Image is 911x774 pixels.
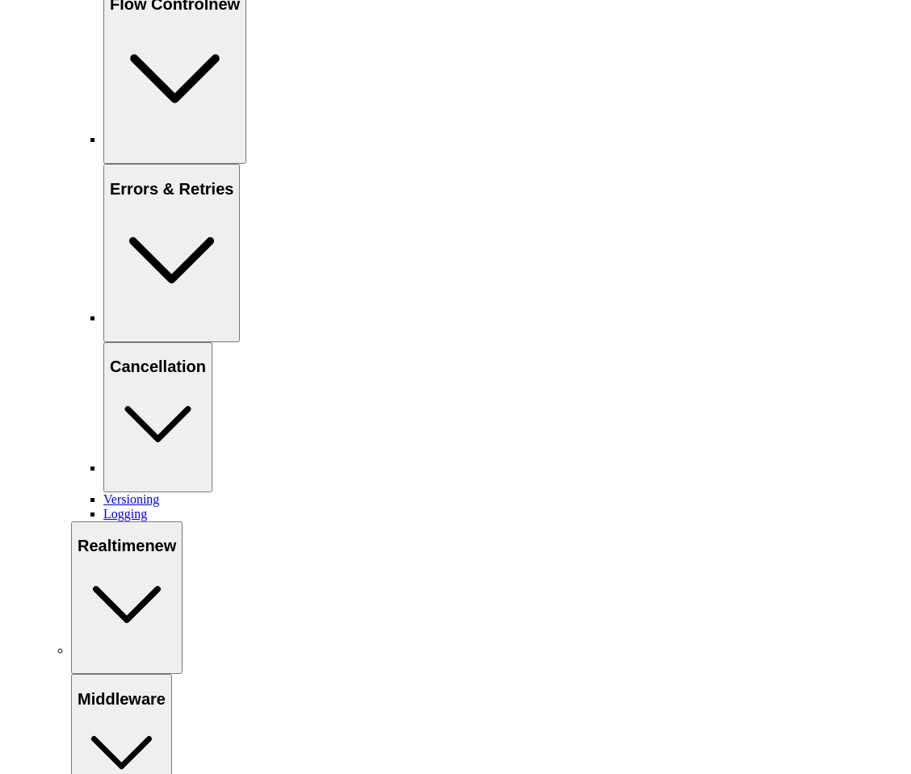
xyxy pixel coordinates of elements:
a: Versioning [103,492,159,506]
span: Errors & Retries [110,180,233,198]
span: Cancellation [110,358,206,375]
button: Cancellation [103,342,212,492]
span: Middleware [78,690,166,708]
span: new [145,537,176,554]
button: Errors & Retries [103,164,240,342]
span: Realtime [78,537,176,554]
button: Realtimenew [71,521,183,674]
a: Logging [103,507,147,521]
